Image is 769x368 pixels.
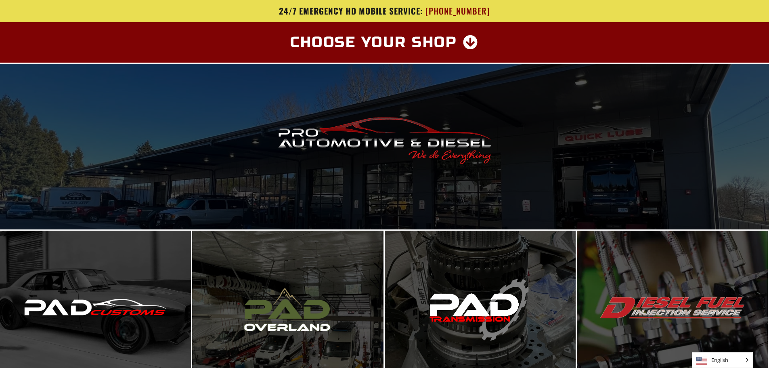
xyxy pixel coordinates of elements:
aside: Language selected: English [692,352,753,368]
a: Choose Your Shop [281,30,488,55]
span: 24/7 Emergency HD Mobile Service: [279,4,423,17]
span: [PHONE_NUMBER] [425,6,490,16]
span: Choose Your Shop [290,35,457,50]
span: English [692,353,752,368]
a: 24/7 Emergency HD Mobile Service: [PHONE_NUMBER] [149,6,621,16]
